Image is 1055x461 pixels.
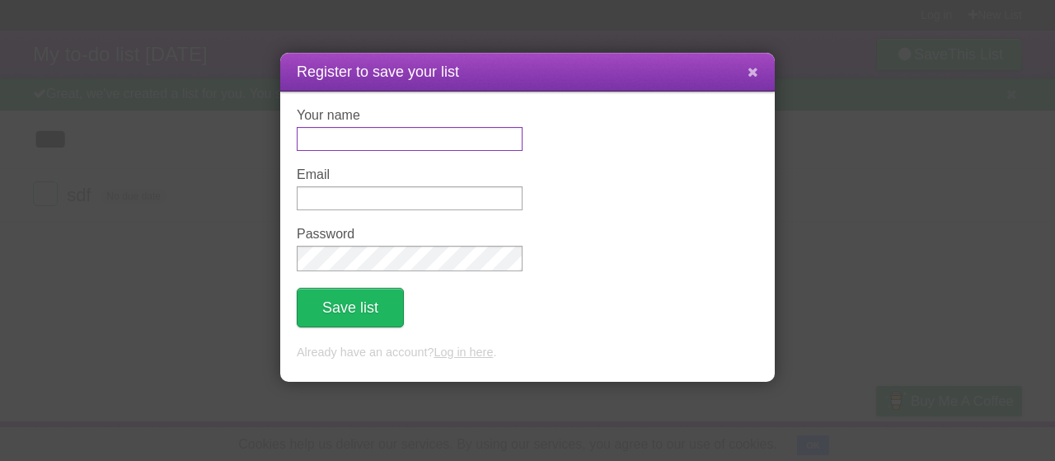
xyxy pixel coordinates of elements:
button: Save list [297,288,404,327]
p: Already have an account? . [297,344,758,362]
h1: Register to save your list [297,61,758,83]
label: Password [297,227,523,242]
a: Log in here [434,346,493,359]
label: Your name [297,108,523,123]
label: Email [297,167,523,182]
